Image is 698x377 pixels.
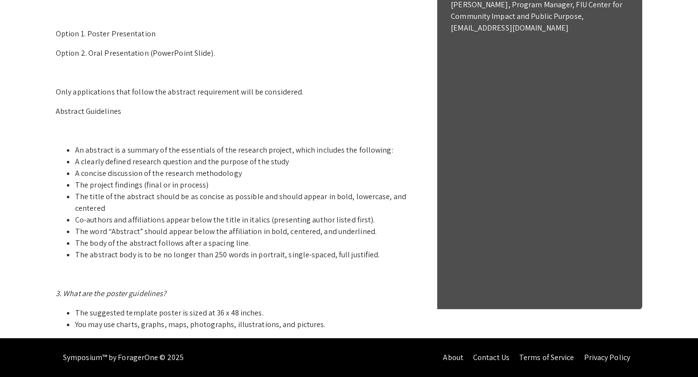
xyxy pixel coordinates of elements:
li: Co-authors and affiliations appear below the title in italics (presenting author listed first). [75,214,419,226]
li: An abstract is a summary of the essentials of the research project, which includes the following: [75,144,419,156]
li: A concise discussion of the research methodology [75,168,419,179]
a: Terms of Service [519,352,574,362]
li: The suggested template poster is sized at 36 x 48 inches. [75,307,419,319]
iframe: Chat [7,333,41,370]
em: 3. What are the poster guidelines? [56,288,166,298]
p: Abstract Guidelines [56,106,419,117]
li: You may use charts, graphs, maps, photographs, illustrations, and pictures. [75,319,419,330]
li: The word “Abstract” should appear below the affiliation in bold, centered, and underlined. [75,226,419,237]
a: Privacy Policy [584,352,630,362]
p: Option 1. Poster Presentation [56,28,419,40]
p: Only applications that follow the abstract requirement will be considered. [56,86,419,98]
a: Contact Us [473,352,509,362]
li: The project findings (final or in process) [75,179,419,191]
li: A clearly defined research question and the purpose of the study [75,156,419,168]
li: The abstract body is to be no longer than 250 words in portrait, single-spaced, full justified. [75,249,419,261]
p: Option 2. Oral Presentation (PowerPoint Slide). [56,47,419,59]
li: The body of the abstract follows after a spacing line. [75,237,419,249]
div: Symposium™ by ForagerOne © 2025 [63,338,184,377]
a: About [443,352,463,362]
li: The title of the abstract should be as concise as possible and should appear in bold, lowercase, ... [75,191,419,214]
